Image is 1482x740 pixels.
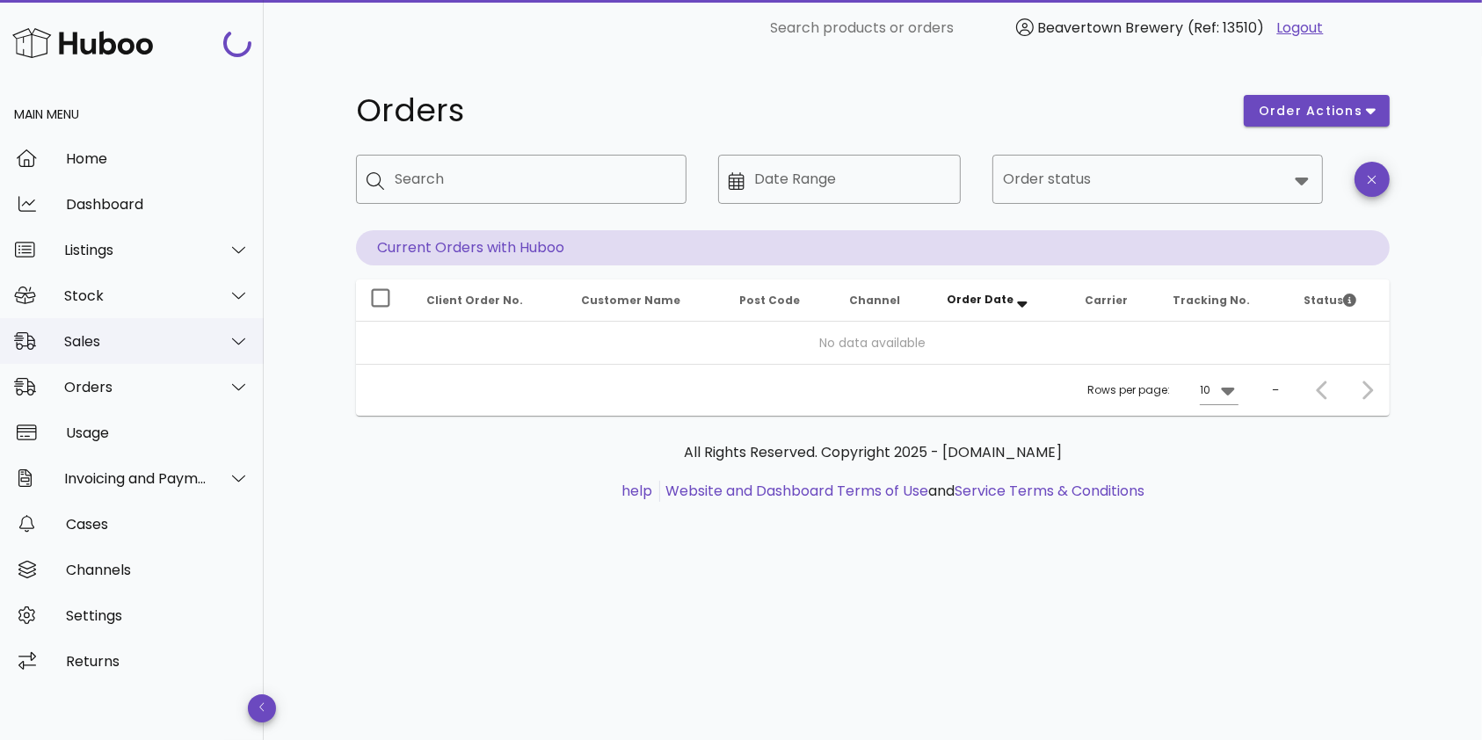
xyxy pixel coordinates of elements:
[1200,382,1210,398] div: 10
[64,379,207,395] div: Orders
[426,293,523,308] span: Client Order No.
[64,470,207,487] div: Invoicing and Payments
[64,333,207,350] div: Sales
[66,196,250,213] div: Dashboard
[955,481,1145,501] a: Service Terms & Conditions
[1188,18,1265,38] span: (Ref: 13510)
[66,516,250,533] div: Cases
[66,424,250,441] div: Usage
[739,293,800,308] span: Post Code
[1085,293,1128,308] span: Carrier
[666,481,929,501] a: Website and Dashboard Terms of Use
[356,322,1390,364] td: No data available
[1244,95,1390,127] button: order actions
[934,279,1071,322] th: Order Date: Sorted descending. Activate to remove sorting.
[567,279,725,322] th: Customer Name
[660,481,1145,502] li: and
[1272,382,1279,398] div: –
[66,607,250,624] div: Settings
[1304,293,1356,308] span: Status
[1159,279,1289,322] th: Tracking No.
[1289,279,1390,322] th: Status
[66,562,250,578] div: Channels
[1277,18,1324,39] a: Logout
[1038,18,1184,38] span: Beavertown Brewery
[622,481,653,501] a: help
[64,287,207,304] div: Stock
[356,230,1390,265] p: Current Orders with Huboo
[1258,102,1363,120] span: order actions
[1071,279,1159,322] th: Carrier
[992,155,1323,204] div: Order status
[835,279,934,322] th: Channel
[581,293,680,308] span: Customer Name
[849,293,900,308] span: Channel
[948,292,1014,307] span: Order Date
[356,95,1223,127] h1: Orders
[1200,376,1239,404] div: 10Rows per page:
[1173,293,1250,308] span: Tracking No.
[725,279,835,322] th: Post Code
[12,24,153,62] img: Huboo Logo
[1087,365,1239,416] div: Rows per page:
[64,242,207,258] div: Listings
[370,442,1376,463] p: All Rights Reserved. Copyright 2025 - [DOMAIN_NAME]
[66,653,250,670] div: Returns
[412,279,567,322] th: Client Order No.
[66,150,250,167] div: Home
